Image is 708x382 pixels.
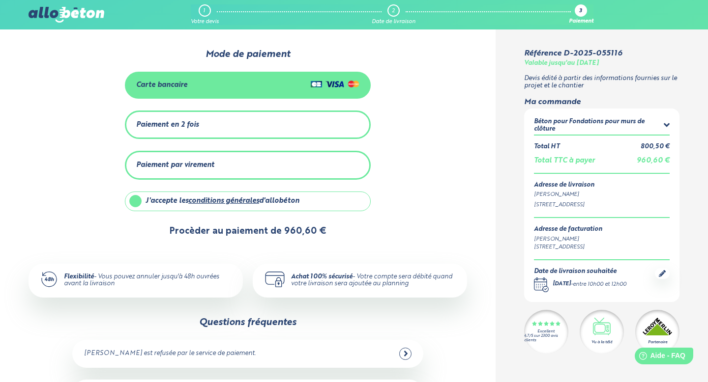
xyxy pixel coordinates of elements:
div: Référence D-2025-055116 [524,49,622,58]
div: Adresse de livraison [534,182,670,189]
iframe: Help widget launcher [620,344,697,371]
div: Mode de paiement [116,49,380,60]
div: Vu à la télé [591,339,612,345]
summary: Béton pour Fondations pour murs de clôture [534,118,670,135]
div: - Vous pouvez annuler jusqu'à 48h ouvrées avant la livraison [64,273,231,288]
div: Carte bancaire [136,81,187,89]
div: Questions fréquentes [199,317,296,328]
div: Votre devis [191,19,219,25]
a: 2 Date de livraison [372,4,415,25]
div: J'accepte les d'allobéton [146,197,299,205]
p: Devis édité à partir des informations fournies sur le projet et le chantier [524,75,680,89]
span: 960,60 € [637,157,670,164]
a: 1 Votre devis [191,4,219,25]
div: - Votre compte sera débité quand votre livraison sera ajoutée au planning [291,273,455,288]
div: 800,50 € [641,143,670,151]
div: Adresse de facturation [534,226,602,233]
div: 4.7/5 sur 2300 avis clients [524,334,568,343]
button: Procèder au paiement de 960,60 € [160,219,336,244]
div: [STREET_ADDRESS] [534,243,602,251]
a: conditions générales [188,197,259,204]
div: Date de livraison souhaitée [534,268,626,275]
strong: Achat 100% sécurisé [291,273,353,280]
div: Total TTC à payer [534,157,595,165]
div: 3 [579,8,582,15]
div: Total HT [534,143,560,151]
div: [PERSON_NAME] [534,191,670,199]
div: [PERSON_NAME] [534,235,602,244]
div: Paiement par virement [136,161,214,169]
div: - [553,280,626,289]
a: 3 Paiement [569,4,593,25]
div: [PERSON_NAME] est refusée par le service de paiement. [84,350,256,357]
div: 2 [392,8,395,14]
div: entre 10h00 et 12h00 [573,280,626,289]
div: [DATE] [553,280,571,289]
div: Paiement [569,19,593,25]
div: Béton pour Fondations pour murs de clôture [534,118,664,133]
div: 1 [203,8,205,14]
img: Cartes de crédit [311,78,359,90]
img: allobéton [29,7,104,23]
strong: Flexibilité [64,273,94,280]
div: Partenaire [648,339,667,345]
div: Ma commande [524,98,680,107]
div: Excellent [537,329,555,334]
div: Valable jusqu'au [DATE] [524,60,599,67]
div: Paiement en 2 fois [136,121,199,129]
div: Date de livraison [372,19,415,25]
div: [STREET_ADDRESS] [534,201,670,209]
